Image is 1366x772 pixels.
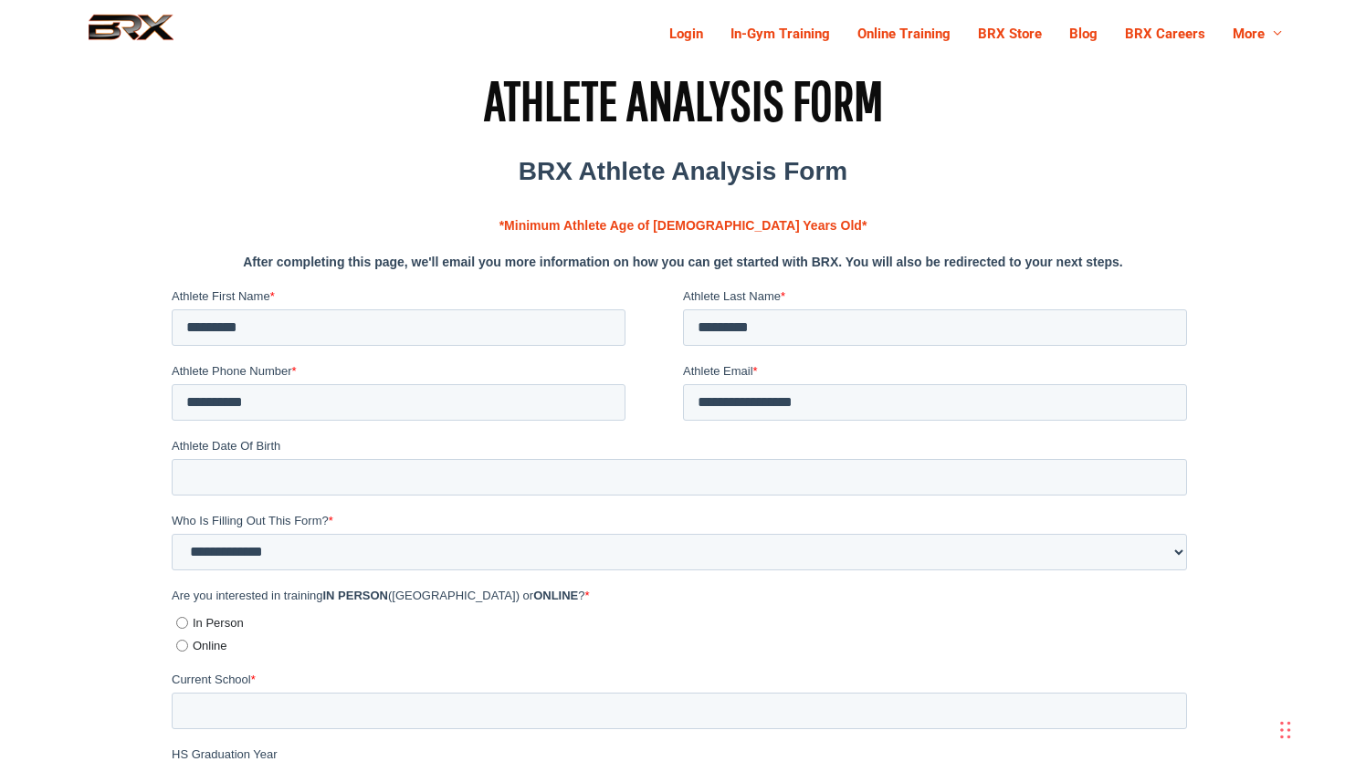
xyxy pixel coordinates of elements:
[172,161,1194,183] h1: BRX Athlete Analysis Form
[243,255,1123,269] strong: After completing this page, we'll email you more information on how you can get started with BRX....
[683,289,781,303] span: Athlete Last Name
[844,6,964,61] a: Online Training
[172,289,270,303] span: Athlete First Name
[172,589,585,602] span: Are you interested in training ([GEOGRAPHIC_DATA]) or ?
[1219,6,1296,61] a: More
[1280,703,1291,757] div: Drag
[172,439,280,453] span: Athlete Date Of Birth
[193,639,227,652] span: Online
[176,617,188,629] input: In Person
[1056,6,1111,61] a: Blog
[322,589,388,602] strong: IN PERSON
[176,640,188,652] input: Online
[499,218,867,233] strong: *Minimum Athlete Age of [DEMOGRAPHIC_DATA] Years Old*
[71,14,191,54] img: BRX Performance
[656,6,717,61] a: Login
[683,364,753,378] span: Athlete Email
[1111,6,1219,61] a: BRX Careers
[533,589,578,602] strong: ONLINE
[964,6,1056,61] a: BRX Store
[1097,575,1366,772] iframe: Chat Widget
[172,514,329,527] span: Who Is Filling Out This Form?
[717,6,844,61] a: In-Gym Training
[172,747,278,761] span: HS Graduation Year
[642,6,1296,61] div: Navigation Menu
[172,364,292,378] span: Athlete Phone Number
[172,73,1194,128] h1: ATHLETE ANALYSIS FORM
[193,615,244,629] span: In Person
[172,673,251,686] span: Current School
